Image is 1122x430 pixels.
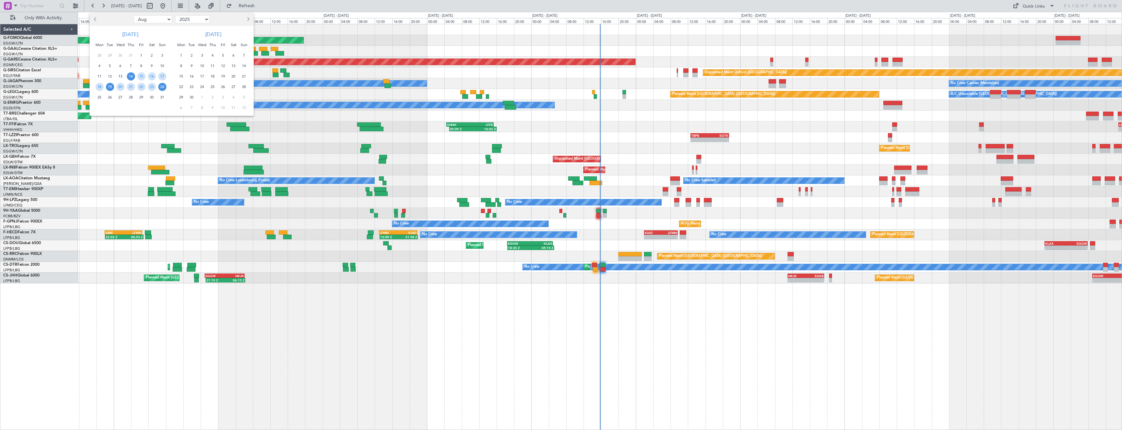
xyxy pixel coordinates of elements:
span: 27 [229,83,238,91]
div: 17-8-2025 [157,71,167,81]
span: 7 [127,62,135,70]
div: 19-9-2025 [218,71,228,81]
span: 10 [219,104,227,112]
div: 3-9-2025 [197,50,207,61]
div: 13-9-2025 [228,61,239,71]
div: 18-8-2025 [94,81,105,92]
div: 20-9-2025 [228,71,239,81]
div: 10-10-2025 [218,102,228,113]
div: 1-10-2025 [197,92,207,102]
div: Fri [218,40,228,50]
div: 9-10-2025 [207,102,218,113]
div: Sun [157,40,167,50]
span: 9 [188,62,196,70]
div: 29-9-2025 [176,92,186,102]
span: 9 [148,62,156,70]
div: 3-10-2025 [218,92,228,102]
span: 4 [209,51,217,60]
div: 19-8-2025 [105,81,115,92]
span: 23 [188,83,196,91]
div: 4-8-2025 [94,61,105,71]
span: 6 [177,104,185,112]
span: 8 [198,104,206,112]
div: 7-8-2025 [126,61,136,71]
span: 4 [95,62,104,70]
select: Select year [175,15,210,23]
div: Thu [207,40,218,50]
div: 2-10-2025 [207,92,218,102]
div: 9-8-2025 [146,61,157,71]
span: 4 [229,93,238,101]
span: 18 [209,72,217,81]
span: 18 [95,83,104,91]
span: 17 [158,72,166,81]
span: 21 [127,83,135,91]
div: Fri [136,40,146,50]
span: 12 [240,104,248,112]
span: 29 [106,51,114,60]
div: Mon [94,40,105,50]
span: 5 [106,62,114,70]
div: 7-10-2025 [186,102,197,113]
span: 30 [116,51,125,60]
span: 21 [240,72,248,81]
div: Tue [105,40,115,50]
span: 22 [137,83,145,91]
div: 6-9-2025 [228,50,239,61]
div: 17-9-2025 [197,71,207,81]
div: Mon [176,40,186,50]
span: 2 [209,93,217,101]
span: 17 [198,72,206,81]
span: 19 [106,83,114,91]
div: 15-8-2025 [136,71,146,81]
span: 16 [148,72,156,81]
div: 12-10-2025 [239,102,249,113]
span: 1 [137,51,145,60]
span: 12 [106,72,114,81]
span: 20 [116,83,125,91]
div: 18-9-2025 [207,71,218,81]
div: 1-9-2025 [176,50,186,61]
span: 2 [148,51,156,60]
div: 27-8-2025 [115,92,126,102]
span: 13 [116,72,125,81]
div: 6-8-2025 [115,61,126,71]
div: 25-8-2025 [94,92,105,102]
span: 13 [229,62,238,70]
div: 16-8-2025 [146,71,157,81]
span: 28 [127,93,135,101]
div: 11-8-2025 [94,71,105,81]
div: 13-8-2025 [115,71,126,81]
div: 11-10-2025 [228,102,239,113]
div: 4-10-2025 [228,92,239,102]
div: 6-10-2025 [176,102,186,113]
span: 8 [177,62,185,70]
span: 15 [177,72,185,81]
div: 8-8-2025 [136,61,146,71]
div: 27-9-2025 [228,81,239,92]
div: 24-9-2025 [197,81,207,92]
div: 4-9-2025 [207,50,218,61]
span: 25 [95,93,104,101]
span: 26 [219,83,227,91]
div: 23-8-2025 [146,81,157,92]
div: 7-9-2025 [239,50,249,61]
span: 10 [158,62,166,70]
div: 28-7-2025 [94,50,105,61]
div: Wed [115,40,126,50]
div: 31-8-2025 [157,92,167,102]
span: 10 [198,62,206,70]
span: 1 [177,51,185,60]
span: 1 [198,93,206,101]
div: 12-8-2025 [105,71,115,81]
div: 3-8-2025 [157,50,167,61]
div: 20-8-2025 [115,81,126,92]
div: Sat [228,40,239,50]
span: 11 [209,62,217,70]
span: 6 [116,62,125,70]
div: 14-8-2025 [126,71,136,81]
span: 9 [209,104,217,112]
span: 28 [240,83,248,91]
div: 30-7-2025 [115,50,126,61]
span: 15 [137,72,145,81]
